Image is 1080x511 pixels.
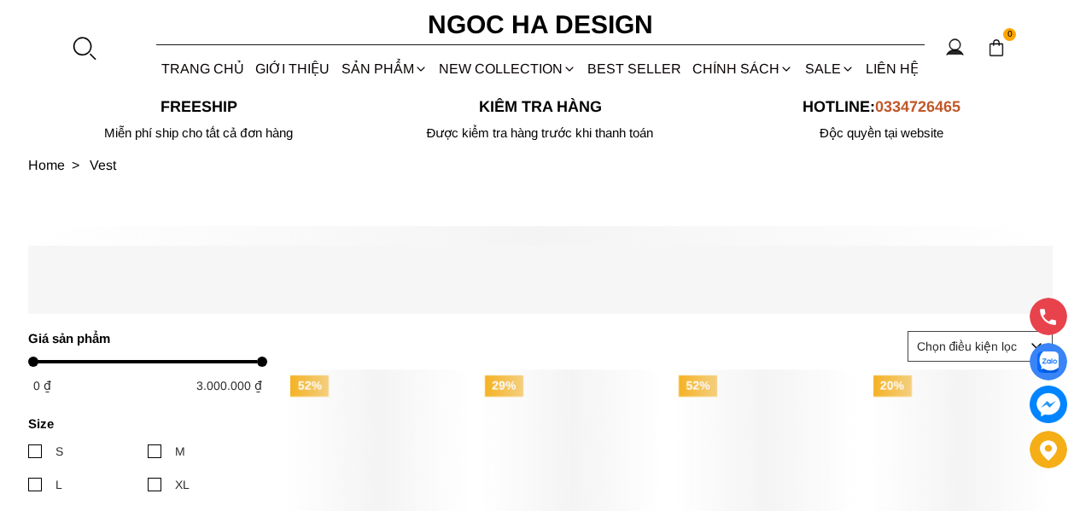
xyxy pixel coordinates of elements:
a: messenger [1030,386,1067,423]
p: Hotline: [711,98,1053,116]
img: img-CART-ICON-ksit0nf1 [987,38,1006,57]
a: Ngoc Ha Design [412,4,668,45]
img: Display image [1037,351,1059,373]
a: Link to Vest [90,158,116,172]
h4: Giá sản phẩm [28,331,256,346]
a: LIÊN HỆ [860,46,924,91]
span: > [65,158,86,172]
div: SẢN PHẨM [336,46,433,91]
font: Kiểm tra hàng [479,98,602,115]
a: BEST SELLER [582,46,687,91]
div: Chính sách [687,46,799,91]
span: 0 [1003,28,1017,42]
div: Miễn phí ship cho tất cả đơn hàng [28,125,370,141]
a: NEW COLLECTION [433,46,581,91]
div: L [55,475,62,494]
span: 0 ₫ [33,379,51,392]
div: XL [175,475,190,494]
div: S [55,442,63,461]
p: Được kiểm tra hàng trước khi thanh toán [370,125,711,141]
a: GIỚI THIỆU [250,46,336,91]
h4: Size [28,416,256,431]
h6: Độc quyền tại website [711,125,1053,141]
span: 0334726465 [875,98,960,115]
p: Freeship [28,98,370,116]
a: Link to Home [28,158,90,172]
a: TRANG CHỦ [156,46,250,91]
a: SALE [799,46,860,91]
span: 3.000.000 ₫ [196,379,262,392]
div: M [175,442,185,461]
a: Display image [1030,343,1067,380]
